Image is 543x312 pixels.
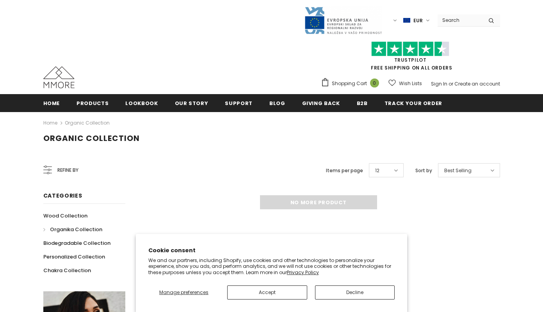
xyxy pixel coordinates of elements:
span: Our Story [175,100,208,107]
span: Giving back [302,100,340,107]
label: Items per page [326,167,363,175]
a: Home [43,118,57,128]
span: Manage preferences [159,289,208,296]
img: MMORE Cases [43,66,75,88]
span: Shopping Cart [332,80,367,87]
p: We and our partners, including Shopify, use cookies and other technologies to personalize your ex... [148,257,395,276]
h2: Cookie consent [148,246,395,255]
a: Biodegradable Collection [43,236,110,250]
a: Products [77,94,109,112]
a: Wood Collection [43,209,87,223]
button: Decline [315,285,395,300]
a: Wish Lists [388,77,422,90]
img: Trust Pilot Stars [371,41,449,57]
img: Javni Razpis [304,6,382,35]
label: Sort by [415,167,432,175]
a: B2B [357,94,368,112]
span: Wish Lists [399,80,422,87]
span: Best Selling [444,167,472,175]
span: Categories [43,192,82,200]
a: Trustpilot [394,57,427,63]
a: Chakra Collection [43,264,91,277]
a: Blog [269,94,285,112]
span: Products [77,100,109,107]
a: Home [43,94,60,112]
span: Biodegradable Collection [43,239,110,247]
a: Organika Collection [43,223,102,236]
span: Wood Collection [43,212,87,219]
span: or [449,80,453,87]
span: Organika Collection [50,226,102,233]
span: B2B [357,100,368,107]
span: Track your order [385,100,442,107]
span: 0 [370,78,379,87]
a: Sign In [431,80,447,87]
input: Search Site [438,14,482,26]
span: Blog [269,100,285,107]
a: Create an account [454,80,500,87]
a: Privacy Policy [287,269,319,276]
span: Personalized Collection [43,253,105,260]
span: Refine by [57,166,78,175]
a: Personalized Collection [43,250,105,264]
a: Javni Razpis [304,17,382,23]
button: Manage preferences [148,285,220,300]
span: EUR [413,17,423,25]
a: Lookbook [125,94,158,112]
span: Lookbook [125,100,158,107]
a: support [225,94,253,112]
a: Giving back [302,94,340,112]
span: Organic Collection [43,133,140,144]
span: support [225,100,253,107]
span: Home [43,100,60,107]
a: Organic Collection [65,119,110,126]
a: Shopping Cart 0 [321,78,383,89]
a: Track your order [385,94,442,112]
span: 12 [375,167,379,175]
span: Chakra Collection [43,267,91,274]
span: FREE SHIPPING ON ALL ORDERS [321,45,500,71]
a: Our Story [175,94,208,112]
button: Accept [227,285,307,300]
